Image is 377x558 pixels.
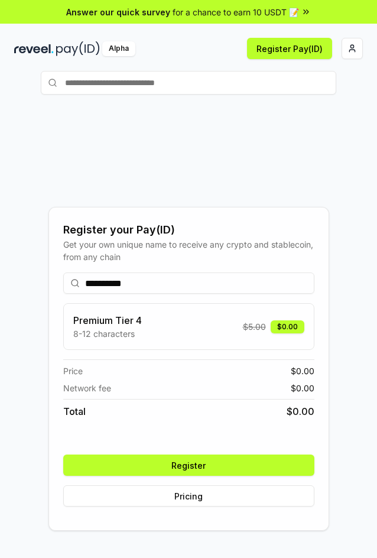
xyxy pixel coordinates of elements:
[73,327,142,340] p: 8-12 characters
[287,404,314,418] span: $ 0.00
[291,365,314,377] span: $ 0.00
[63,455,314,476] button: Register
[271,320,304,333] div: $0.00
[243,320,266,333] span: $ 5.00
[14,41,54,56] img: reveel_dark
[63,222,314,238] div: Register your Pay(ID)
[63,485,314,507] button: Pricing
[291,382,314,394] span: $ 0.00
[247,38,332,59] button: Register Pay(ID)
[56,41,100,56] img: pay_id
[102,41,135,56] div: Alpha
[63,404,86,418] span: Total
[73,313,142,327] h3: Premium Tier 4
[63,382,111,394] span: Network fee
[63,238,314,263] div: Get your own unique name to receive any crypto and stablecoin, from any chain
[63,365,83,377] span: Price
[66,6,170,18] span: Answer our quick survey
[173,6,299,18] span: for a chance to earn 10 USDT 📝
